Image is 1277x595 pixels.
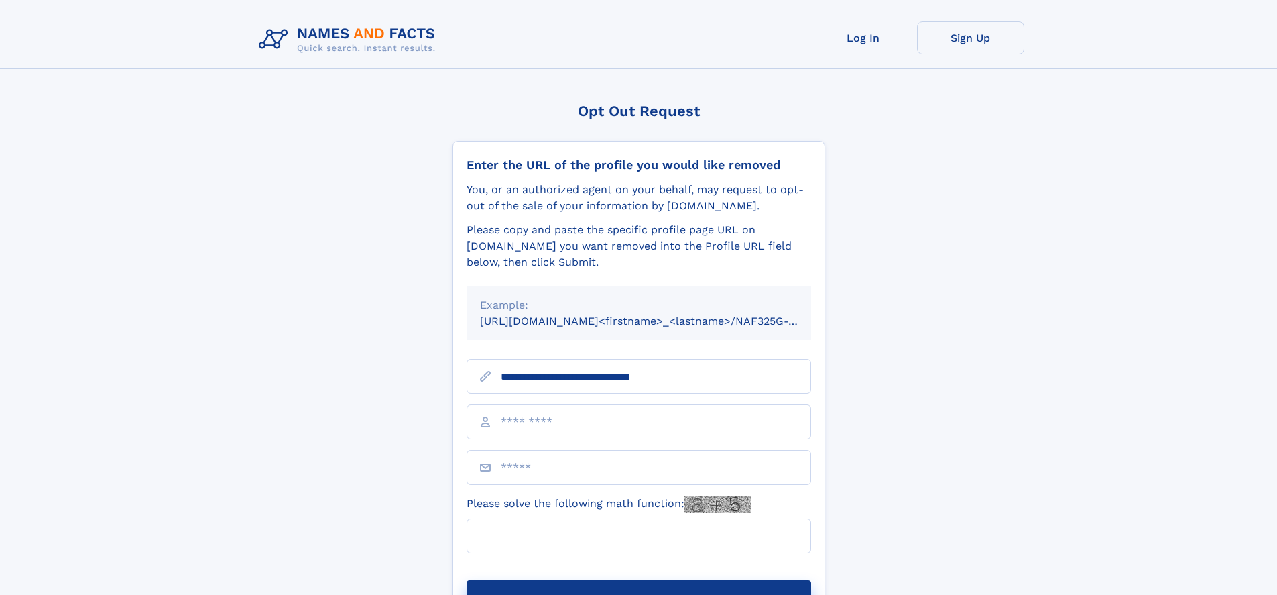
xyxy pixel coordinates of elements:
div: Enter the URL of the profile you would like removed [467,158,811,172]
div: Example: [480,297,798,313]
img: Logo Names and Facts [253,21,446,58]
a: Log In [810,21,917,54]
small: [URL][DOMAIN_NAME]<firstname>_<lastname>/NAF325G-xxxxxxxx [480,315,837,327]
div: Please copy and paste the specific profile page URL on [DOMAIN_NAME] you want removed into the Pr... [467,222,811,270]
label: Please solve the following math function: [467,496,751,513]
div: Opt Out Request [452,103,825,119]
a: Sign Up [917,21,1024,54]
div: You, or an authorized agent on your behalf, may request to opt-out of the sale of your informatio... [467,182,811,214]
